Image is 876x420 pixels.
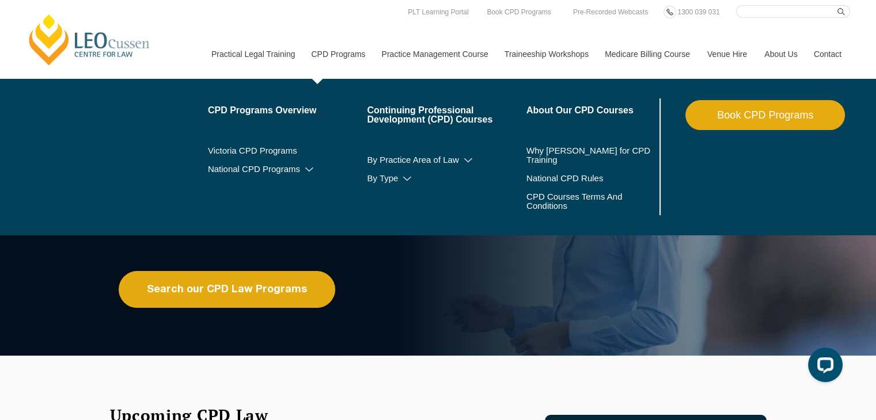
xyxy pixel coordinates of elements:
a: 1300 039 031 [674,6,722,18]
iframe: LiveChat chat widget [799,343,847,391]
a: Book CPD Programs [484,6,553,18]
a: Medicare Billing Course [596,29,699,79]
a: Traineeship Workshops [496,29,596,79]
a: Venue Hire [699,29,756,79]
a: Practical Legal Training [203,29,303,79]
a: [PERSON_NAME] Centre for Law [26,13,153,67]
a: About Us [756,29,805,79]
a: National CPD Rules [526,174,657,183]
a: Practice Management Course [373,29,496,79]
a: By Type [367,174,526,183]
a: Book CPD Programs [685,100,845,130]
a: Contact [805,29,850,79]
a: CPD Courses Terms And Conditions [526,192,628,211]
span: 1300 039 031 [677,8,719,16]
a: CPD Programs [302,29,373,79]
a: Why [PERSON_NAME] for CPD Training [526,146,657,165]
a: Pre-Recorded Webcasts [570,6,651,18]
a: About Our CPD Courses [526,106,657,115]
a: By Practice Area of Law [367,155,526,165]
a: Search our CPD Law Programs [119,271,335,308]
a: Continuing Professional Development (CPD) Courses [367,106,526,124]
a: National CPD Programs [208,165,367,174]
a: PLT Learning Portal [405,6,472,18]
a: CPD Programs Overview [208,106,367,115]
a: Victoria CPD Programs [208,146,367,155]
